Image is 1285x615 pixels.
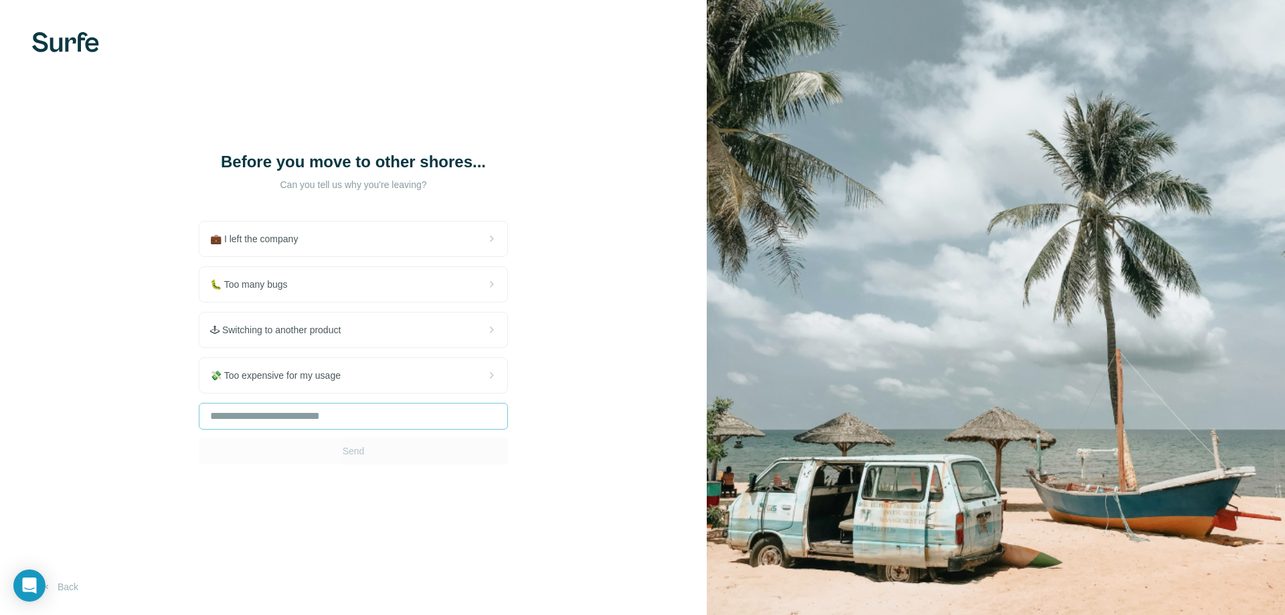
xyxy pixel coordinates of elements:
[32,32,99,52] img: Surfe's logo
[210,232,309,246] span: 💼 I left the company
[210,369,351,382] span: 💸 Too expensive for my usage
[210,278,298,291] span: 🐛 Too many bugs
[32,575,88,599] button: Back
[13,569,46,602] div: Open Intercom Messenger
[210,323,351,337] span: 🕹 Switching to another product
[220,151,487,173] h1: Before you move to other shores...
[220,178,487,191] p: Can you tell us why you're leaving?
